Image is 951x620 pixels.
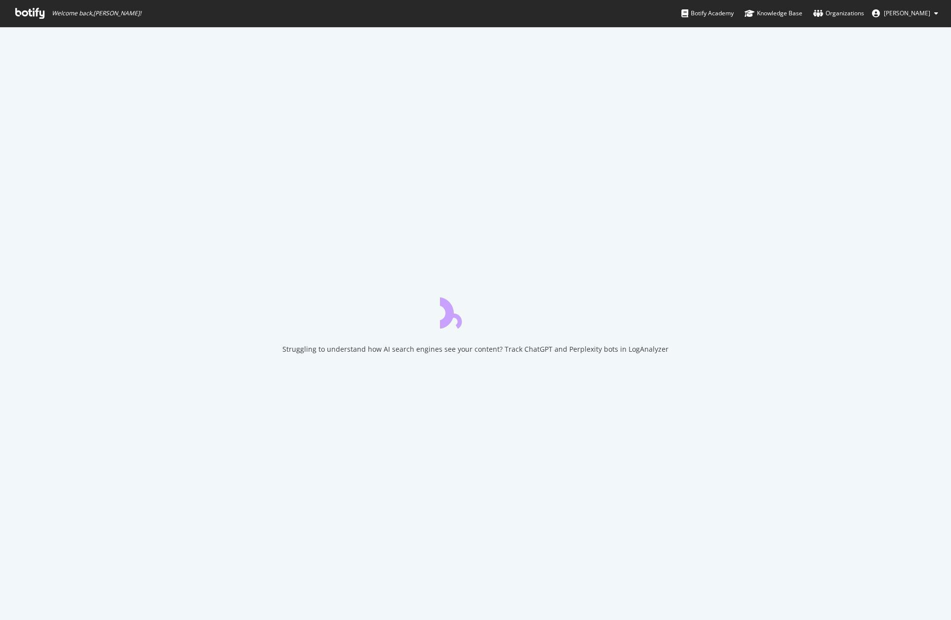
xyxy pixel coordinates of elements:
[745,8,802,18] div: Knowledge Base
[813,8,864,18] div: Organizations
[884,9,930,17] span: Brandon Shallenberger
[681,8,734,18] div: Botify Academy
[52,9,141,17] span: Welcome back, [PERSON_NAME] !
[282,344,669,354] div: Struggling to understand how AI search engines see your content? Track ChatGPT and Perplexity bot...
[440,293,511,329] div: animation
[864,5,946,21] button: [PERSON_NAME]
